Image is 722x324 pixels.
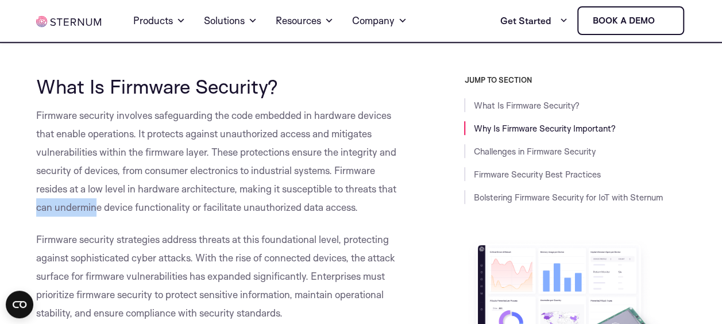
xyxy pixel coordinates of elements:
[577,6,684,35] a: Book a demo
[36,109,396,213] span: Firmware security involves safeguarding the code embedded in hardware devices that enable operati...
[500,9,568,32] a: Get Started
[464,75,686,84] h3: JUMP TO SECTION
[473,146,595,157] a: Challenges in Firmware Security
[36,16,101,27] img: sternum iot
[36,233,395,319] span: Firmware security strategies address threats at this foundational level, protecting against sophi...
[36,74,278,98] span: What Is Firmware Security?
[6,291,33,318] button: Open CMP widget
[659,16,669,25] img: sternum iot
[473,192,662,203] a: Bolstering Firmware Security for IoT with Sternum
[473,169,600,180] a: Firmware Security Best Practices
[473,123,615,134] a: Why Is Firmware Security Important?
[473,100,579,111] a: What Is Firmware Security?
